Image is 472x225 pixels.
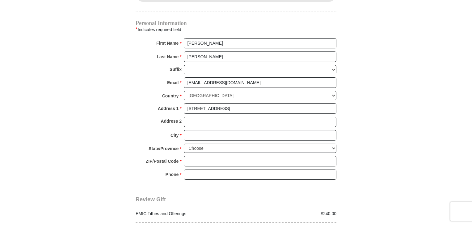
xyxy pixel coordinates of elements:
[167,78,179,87] strong: Email
[157,52,179,61] strong: Last Name
[136,21,336,26] h4: Personal Information
[133,211,236,217] div: EMIC Tithes and Offerings
[161,117,182,125] strong: Address 2
[171,131,179,140] strong: City
[156,39,179,47] strong: First Name
[158,104,179,113] strong: Address 1
[146,157,179,166] strong: ZIP/Postal Code
[136,196,166,202] span: Review Gift
[170,65,182,74] strong: Suffix
[166,170,179,179] strong: Phone
[162,92,179,100] strong: Country
[236,211,340,217] div: $240.00
[149,144,179,153] strong: State/Province
[136,26,336,34] div: Indicates required field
